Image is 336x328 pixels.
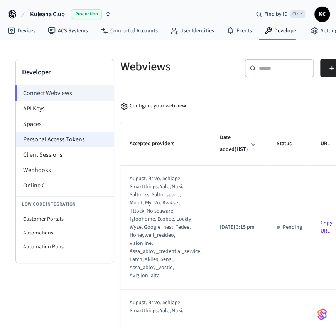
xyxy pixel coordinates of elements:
img: SeamLogoGradient.69752ec5.svg [317,308,327,320]
li: Client Sessions [16,147,114,162]
a: User Identities [164,24,220,38]
li: Personal Access Tokens [16,132,114,147]
a: Developer [258,24,304,38]
h5: Webviews [120,59,235,75]
div: august, brivo, schlage, smartthings, yale, nuki, salto_ks, salto_space, minut, my_2n, kwikset, tt... [130,175,194,280]
button: KC [314,7,330,22]
span: Kuleana Club [30,10,65,19]
a: Devices [2,24,42,38]
li: Connect Webviews [15,85,114,101]
li: Webhooks [16,162,114,178]
span: Status [277,138,302,150]
h3: Developer [22,67,108,78]
a: Copy URL [321,219,333,235]
li: Low Code Integration [16,196,114,212]
div: Find by IDCtrl K [250,7,311,21]
a: Connected Accounts [94,24,164,38]
li: Customer Portals [16,212,114,226]
div: Configure your webview [120,102,186,110]
a: Events [220,24,258,38]
span: Production [71,9,102,19]
span: Find by ID [264,10,288,18]
span: Accepted providers [130,138,184,150]
li: Spaces [16,116,114,132]
span: Date added(HST) [220,132,258,156]
li: API Keys [16,101,114,116]
p: Pending [283,223,302,231]
li: Online CLI [16,178,114,193]
span: Ctrl K [290,10,305,18]
span: KC [315,7,329,21]
li: Automation Runs [16,240,114,254]
li: Automations [16,226,114,240]
p: [DATE] 3:15 pm [220,223,258,231]
a: ACS Systems [42,24,94,38]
